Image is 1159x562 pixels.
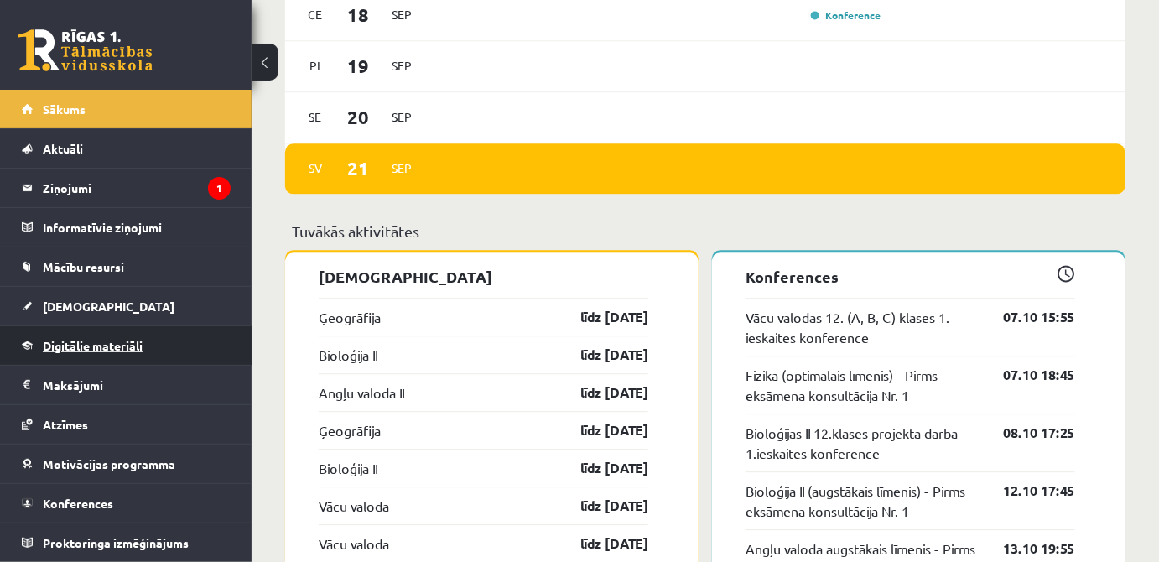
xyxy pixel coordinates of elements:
[551,307,648,327] a: līdz [DATE]
[319,533,389,554] a: Vācu valoda
[22,366,231,404] a: Maksājumi
[319,496,389,516] a: Vācu valoda
[43,338,143,353] span: Digitālie materiāli
[319,382,404,403] a: Angļu valoda II
[551,458,648,478] a: līdz [DATE]
[22,90,231,128] a: Sākums
[551,345,648,365] a: līdz [DATE]
[319,307,381,327] a: Ģeogrāfija
[746,265,1075,288] p: Konferences
[43,141,83,156] span: Aktuāli
[292,220,1119,242] p: Tuvākās aktivitātes
[384,155,419,181] span: Sep
[551,382,648,403] a: līdz [DATE]
[746,481,978,521] a: Bioloģija II (augstākais līmenis) - Pirms eksāmena konsultācija Nr. 1
[298,2,333,28] span: Ce
[22,129,231,168] a: Aktuāli
[18,29,153,71] a: Rīgas 1. Tālmācības vidusskola
[978,307,1075,327] a: 07.10 15:55
[22,405,231,444] a: Atzīmes
[43,169,231,207] legend: Ziņojumi
[22,169,231,207] a: Ziņojumi1
[978,481,1075,501] a: 12.10 17:45
[319,458,377,478] a: Bioloģija II
[978,539,1075,559] a: 13.10 19:55
[298,53,333,79] span: Pi
[208,177,231,200] i: 1
[22,326,231,365] a: Digitālie materiāli
[746,423,978,463] a: Bioloģijas II 12.klases projekta darba 1.ieskaites konference
[811,8,881,22] a: Konference
[384,2,419,28] span: Sep
[22,287,231,325] a: [DEMOGRAPHIC_DATA]
[384,104,419,130] span: Sep
[319,345,377,365] a: Bioloģija II
[551,420,648,440] a: līdz [DATE]
[43,299,174,314] span: [DEMOGRAPHIC_DATA]
[43,208,231,247] legend: Informatīvie ziņojumi
[43,366,231,404] legend: Maksājumi
[298,155,333,181] span: Sv
[333,154,385,182] span: 21
[978,365,1075,385] a: 07.10 18:45
[43,101,86,117] span: Sākums
[43,535,189,550] span: Proktoringa izmēģinājums
[22,445,231,483] a: Motivācijas programma
[43,417,88,432] span: Atzīmes
[551,533,648,554] a: līdz [DATE]
[43,496,113,511] span: Konferences
[319,265,648,288] p: [DEMOGRAPHIC_DATA]
[551,496,648,516] a: līdz [DATE]
[43,259,124,274] span: Mācību resursi
[22,523,231,562] a: Proktoringa izmēģinājums
[746,307,978,347] a: Vācu valodas 12. (A, B, C) klases 1. ieskaites konference
[22,484,231,523] a: Konferences
[319,420,381,440] a: Ģeogrāfija
[43,456,175,471] span: Motivācijas programma
[22,247,231,286] a: Mācību resursi
[333,1,385,29] span: 18
[746,365,978,405] a: Fizika (optimālais līmenis) - Pirms eksāmena konsultācija Nr. 1
[333,103,385,131] span: 20
[298,104,333,130] span: Se
[333,52,385,80] span: 19
[384,53,419,79] span: Sep
[978,423,1075,443] a: 08.10 17:25
[22,208,231,247] a: Informatīvie ziņojumi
